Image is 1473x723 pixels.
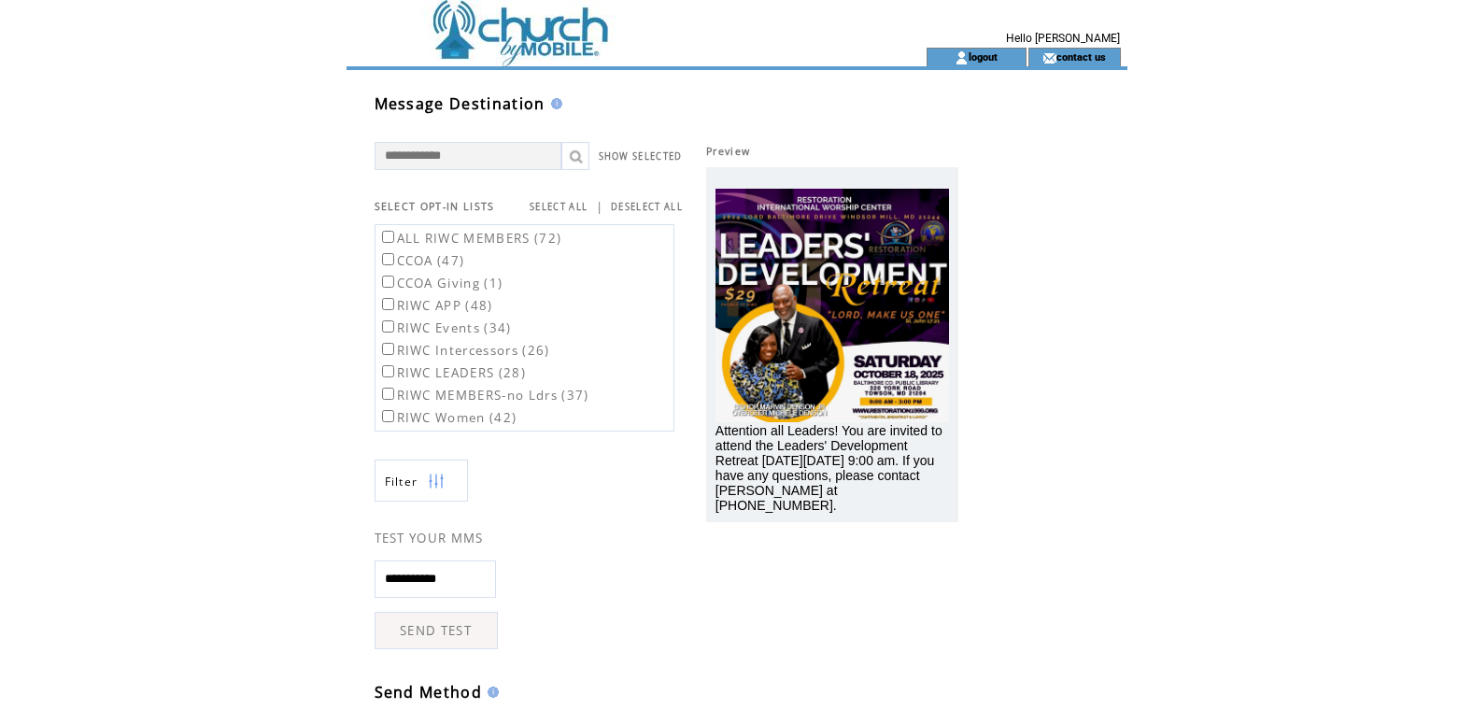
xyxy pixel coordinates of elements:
label: RIWC APP (48) [378,297,493,314]
a: SEND TEST [375,612,498,649]
input: RIWC LEADERS (28) [382,365,394,377]
input: CCOA (47) [382,253,394,265]
label: RIWC MEMBERS-no Ldrs (37) [378,387,589,404]
span: Send Method [375,682,483,702]
span: TEST YOUR MMS [375,530,484,546]
a: Filter [375,460,468,502]
img: help.gif [482,687,499,698]
input: RIWC Events (34) [382,320,394,333]
input: ALL RIWC MEMBERS (72) [382,231,394,243]
img: filters.png [428,461,445,503]
input: RIWC Intercessors (26) [382,343,394,355]
span: Show filters [385,474,418,489]
a: DESELECT ALL [611,201,683,213]
span: Hello [PERSON_NAME] [1006,32,1120,45]
img: account_icon.gif [955,50,969,65]
img: help.gif [545,98,562,109]
input: RIWC Women (42) [382,410,394,422]
label: CCOA (47) [378,252,465,269]
label: CCOA Giving (1) [378,275,503,291]
span: SELECT OPT-IN LISTS [375,200,495,213]
a: SELECT ALL [530,201,588,213]
a: SHOW SELECTED [599,150,683,163]
label: RIWC Intercessors (26) [378,342,550,359]
label: ALL RIWC MEMBERS (72) [378,230,562,247]
a: contact us [1056,50,1106,63]
label: RIWC Events (34) [378,319,512,336]
span: Attention all Leaders! You are invited to attend the Leaders' Development Retreat [DATE][DATE] 9:... [715,423,942,513]
label: RIWC Women (42) [378,409,517,426]
input: RIWC MEMBERS-no Ldrs (37) [382,388,394,400]
a: logout [969,50,998,63]
img: contact_us_icon.gif [1042,50,1056,65]
span: Preview [706,145,750,158]
input: RIWC APP (48) [382,298,394,310]
label: RIWC LEADERS (28) [378,364,527,381]
input: CCOA Giving (1) [382,276,394,288]
span: Message Destination [375,93,545,114]
span: | [596,198,603,215]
